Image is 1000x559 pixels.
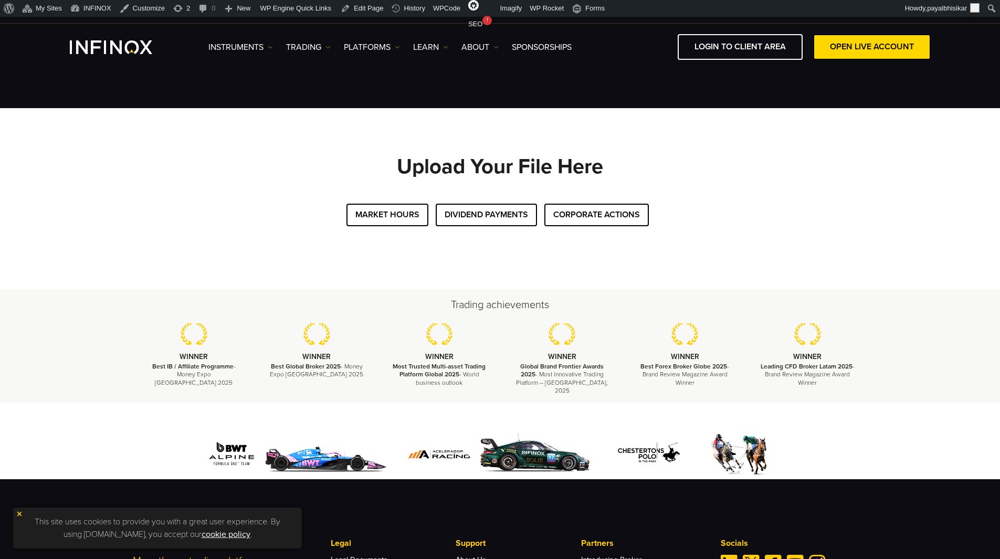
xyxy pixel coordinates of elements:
button: Corporate Actions [544,204,649,226]
a: PLATFORMS [344,41,400,54]
p: This site uses cookies to provide you with a great user experience. By using [DOMAIN_NAME], you a... [18,513,297,543]
img: yellow close icon [16,510,23,518]
h2: Trading achievements [133,298,868,312]
p: - Brand Review Magazine Award Winner [759,363,856,387]
span: SEO [468,20,482,28]
strong: Global Brand Frontier Awards 2025 [520,363,604,378]
strong: WINNER [180,352,208,361]
strong: WINNER [425,352,454,361]
strong: WINNER [793,352,822,361]
strong: Leading CFD Broker Latam 2025 [761,363,852,370]
a: INFINOX Logo [70,40,177,54]
h1: Upload Your File Here [133,155,868,204]
strong: Best Global Broker 2025 [271,363,341,370]
p: - Money Expo [GEOGRAPHIC_DATA] 2025 [146,363,243,387]
p: Socials [721,537,868,550]
a: Instruments [208,41,273,54]
p: Support [456,537,581,550]
p: - World business outlook [391,363,488,387]
a: cookie policy [202,529,250,540]
strong: Best IB / Affiliate Programme [152,363,234,370]
p: - Most Innovative Trading Platform – [GEOGRAPHIC_DATA], 2025 [514,363,610,395]
strong: Most Trusted Multi-asset Trading Platform Global 2025 [393,363,486,378]
a: OPEN LIVE ACCOUNT [813,34,931,60]
strong: WINNER [302,352,331,361]
strong: WINNER [548,352,576,361]
a: Learn [413,41,448,54]
a: LOGIN TO CLIENT AREA [678,34,803,60]
div: ! [482,16,492,25]
p: Partners [581,537,706,550]
p: - Money Expo [GEOGRAPHIC_DATA] 2025 [268,363,365,378]
strong: Best Forex Broker Globe 2025 [640,363,727,370]
a: SPONSORSHIPS [512,41,572,54]
a: TRADING [286,41,331,54]
span: payalbhisikar [927,4,967,12]
p: - Brand Review Magazine Award Winner [637,363,733,387]
button: Market Hours [346,204,428,226]
p: Legal [331,537,456,550]
strong: WINNER [671,352,699,361]
a: ABOUT [461,41,499,54]
button: Dividend Payments [436,204,537,226]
